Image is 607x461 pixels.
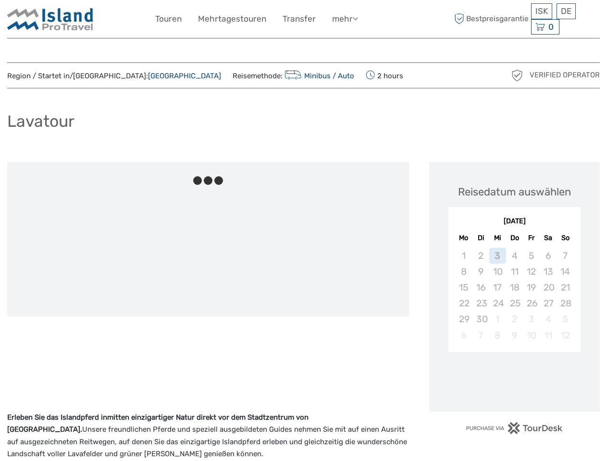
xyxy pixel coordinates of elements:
[455,311,472,327] div: Not available Montag, 29. September 2025
[472,311,489,327] div: Not available Dienstag, 30. September 2025
[506,295,523,311] div: Not available Donnerstag, 25. September 2025
[233,69,354,82] span: Reisemethode:
[557,231,573,244] div: So
[472,264,489,279] div: Not available Dienstag, 9. September 2025
[540,279,557,295] div: Not available Samstag, 20. September 2025
[455,295,472,311] div: Not available Montag, 22. September 2025
[332,12,358,26] a: mehr
[455,231,472,244] div: Mo
[455,248,472,264] div: Not available Montag, 1. September 2025
[523,231,540,244] div: Fr
[7,7,94,31] img: Iceland ProTravel
[455,264,472,279] div: Not available Montag, 8. September 2025
[455,328,472,343] div: Not available Montag, 6. Oktober 2025
[489,328,506,343] div: Not available Mittwoch, 8. Oktober 2025
[455,279,472,295] div: Not available Montag, 15. September 2025
[452,11,529,27] span: Bestpreisgarantie
[523,279,540,295] div: Not available Freitag, 19. September 2025
[472,295,489,311] div: Not available Dienstag, 23. September 2025
[509,68,525,83] img: verified_operator_grey_128.png
[7,412,409,461] p: Unsere freundlichen Pferde und speziell ausgebildeten Guides nehmen Sie mit auf einen Ausritt auf...
[506,311,523,327] div: Not available Donnerstag, 2. Oktober 2025
[557,295,573,311] div: Not available Sonntag, 28. September 2025
[547,22,555,32] span: 0
[489,264,506,279] div: Not available Mittwoch, 10. September 2025
[489,295,506,311] div: Not available Mittwoch, 24. September 2025
[557,311,573,327] div: Not available Sonntag, 5. Oktober 2025
[506,264,523,279] div: Not available Donnerstag, 11. September 2025
[148,72,221,80] a: [GEOGRAPHIC_DATA]
[7,71,221,81] span: Region / Startet in/[GEOGRAPHIC_DATA]:
[540,264,557,279] div: Not available Samstag, 13. September 2025
[540,248,557,264] div: Not available Samstag, 6. September 2025
[198,12,266,26] a: Mehrtagestouren
[523,295,540,311] div: Not available Freitag, 26. September 2025
[472,231,489,244] div: Di
[458,184,571,199] div: Reisedatum auswählen
[557,328,573,343] div: Not available Sonntag, 12. Oktober 2025
[523,328,540,343] div: Not available Freitag, 10. Oktober 2025
[523,264,540,279] div: Not available Freitag, 12. September 2025
[511,377,518,383] div: Loading...
[489,248,506,264] div: Not available Mittwoch, 3. September 2025
[448,217,581,227] div: [DATE]
[540,231,557,244] div: Sa
[489,279,506,295] div: Not available Mittwoch, 17. September 2025
[540,311,557,327] div: Not available Samstag, 4. Oktober 2025
[489,311,506,327] div: Not available Mittwoch, 1. Oktober 2025
[283,12,316,26] a: Transfer
[451,248,577,343] div: month 2025-09
[466,422,563,434] img: PurchaseViaTourDesk.png
[535,6,548,16] span: ISK
[472,248,489,264] div: Not available Dienstag, 2. September 2025
[283,72,354,80] a: Minibus / Auto
[155,12,182,26] a: Touren
[557,279,573,295] div: Not available Sonntag, 21. September 2025
[472,328,489,343] div: Not available Dienstag, 7. Oktober 2025
[506,328,523,343] div: Not available Donnerstag, 9. Oktober 2025
[472,279,489,295] div: Not available Dienstag, 16. September 2025
[557,264,573,279] div: Not available Sonntag, 14. September 2025
[530,70,600,80] span: Verified Operator
[540,295,557,311] div: Not available Samstag, 27. September 2025
[366,69,403,82] span: 2 hours
[523,311,540,327] div: Not available Freitag, 3. Oktober 2025
[506,231,523,244] div: Do
[7,413,309,434] strong: Erleben Sie das Islandpferd inmitten einzigartiger Natur direkt vor dem Stadtzentrum von [GEOGRAP...
[506,248,523,264] div: Not available Donnerstag, 4. September 2025
[506,279,523,295] div: Not available Donnerstag, 18. September 2025
[540,328,557,343] div: Not available Samstag, 11. Oktober 2025
[523,248,540,264] div: Not available Freitag, 5. September 2025
[7,111,74,131] h1: Lavatour
[557,248,573,264] div: Not available Sonntag, 7. September 2025
[557,3,576,19] div: DE
[489,231,506,244] div: Mi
